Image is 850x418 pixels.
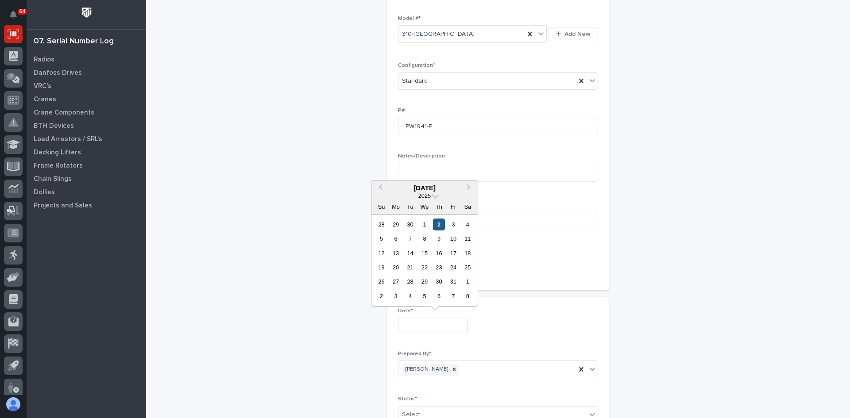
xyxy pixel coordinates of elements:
a: Danfoss Drives [27,66,146,79]
a: BTH Devices [27,119,146,132]
p: Cranes [34,96,56,104]
div: Tu [404,201,416,213]
p: VRC's [34,82,51,90]
div: Choose Saturday, November 8th, 2025 [462,290,474,302]
button: Add New [549,27,598,41]
div: [DATE] [371,184,478,192]
div: Choose Wednesday, October 29th, 2025 [418,276,430,288]
p: Crane Components [34,109,94,117]
a: Cranes [27,92,146,106]
div: Choose Friday, October 3rd, 2025 [447,219,459,230]
span: P# [398,108,405,113]
p: Danfoss Drives [34,69,82,77]
div: Choose Friday, November 7th, 2025 [447,290,459,302]
div: Choose Saturday, November 1st, 2025 [462,276,474,288]
div: Mo [390,201,402,213]
div: Choose Monday, September 29th, 2025 [390,219,402,230]
div: [PERSON_NAME] [403,364,449,376]
div: Sa [462,201,474,213]
button: Previous Month [372,181,386,196]
div: Notifications64 [11,11,23,25]
div: Choose Saturday, October 18th, 2025 [462,247,474,259]
p: Chain Slings [34,175,72,183]
div: Choose Wednesday, October 15th, 2025 [418,247,430,259]
span: Date [398,308,413,314]
div: Choose Friday, October 24th, 2025 [447,261,459,273]
div: Choose Tuesday, October 14th, 2025 [404,247,416,259]
a: Projects and Sales [27,199,146,212]
div: Choose Thursday, October 30th, 2025 [433,276,445,288]
div: Su [375,201,387,213]
div: Choose Tuesday, October 28th, 2025 [404,276,416,288]
span: Status [398,396,417,402]
p: Frame Rotators [34,162,83,170]
div: Choose Thursday, October 2nd, 2025 [433,219,445,230]
div: Choose Monday, October 27th, 2025 [390,276,402,288]
button: users-avatar [4,395,23,414]
div: Choose Sunday, October 5th, 2025 [375,233,387,245]
div: Choose Monday, November 3rd, 2025 [390,290,402,302]
span: 2025 [418,192,431,199]
div: Th [433,201,445,213]
p: BTH Devices [34,122,74,130]
img: Workspace Logo [78,4,95,21]
div: 07. Serial Number Log [34,37,114,46]
a: Chain Slings [27,172,146,185]
button: Next Month [463,181,477,196]
div: Choose Friday, October 31st, 2025 [447,276,459,288]
p: Dollies [34,188,55,196]
div: Choose Tuesday, November 4th, 2025 [404,290,416,302]
span: Add New [564,30,591,38]
div: Choose Friday, October 17th, 2025 [447,247,459,259]
span: Notes/Description [398,153,445,159]
div: month 2025-10 [374,217,475,303]
span: Model # [398,16,421,21]
div: Choose Monday, October 6th, 2025 [390,233,402,245]
span: 310-[GEOGRAPHIC_DATA] [402,30,475,39]
div: Choose Friday, October 10th, 2025 [447,233,459,245]
div: Choose Tuesday, October 21st, 2025 [404,261,416,273]
div: Choose Saturday, October 4th, 2025 [462,219,474,230]
div: Choose Sunday, November 2nd, 2025 [375,290,387,302]
a: VRC's [27,79,146,92]
div: Choose Saturday, October 11th, 2025 [462,233,474,245]
button: Notifications [4,5,23,24]
p: Decking Lifters [34,149,81,157]
span: Configuration [398,63,435,68]
a: Crane Components [27,106,146,119]
span: Prepared By [398,351,431,357]
div: Choose Monday, October 13th, 2025 [390,247,402,259]
div: Choose Tuesday, October 7th, 2025 [404,233,416,245]
div: Choose Wednesday, October 22nd, 2025 [418,261,430,273]
div: Fr [447,201,459,213]
div: Choose Thursday, October 23rd, 2025 [433,261,445,273]
div: Choose Saturday, October 25th, 2025 [462,261,474,273]
div: Choose Sunday, October 26th, 2025 [375,276,387,288]
div: Choose Wednesday, November 5th, 2025 [418,290,430,302]
a: Load Arrestors / SRL's [27,132,146,146]
div: Choose Sunday, September 28th, 2025 [375,219,387,230]
div: Choose Thursday, November 6th, 2025 [433,290,445,302]
div: Choose Monday, October 20th, 2025 [390,261,402,273]
p: Load Arrestors / SRL's [34,135,102,143]
div: Choose Thursday, October 9th, 2025 [433,233,445,245]
div: Choose Thursday, October 16th, 2025 [433,247,445,259]
p: Radios [34,56,54,64]
p: 64 [19,8,25,15]
p: Projects and Sales [34,202,92,210]
div: Choose Tuesday, September 30th, 2025 [404,219,416,230]
a: Radios [27,53,146,66]
div: Choose Wednesday, October 1st, 2025 [418,219,430,230]
div: Choose Sunday, October 19th, 2025 [375,261,387,273]
div: Choose Wednesday, October 8th, 2025 [418,233,430,245]
span: Standard [402,77,428,86]
div: We [418,201,430,213]
div: Choose Sunday, October 12th, 2025 [375,247,387,259]
a: Decking Lifters [27,146,146,159]
a: Dollies [27,185,146,199]
a: Frame Rotators [27,159,146,172]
